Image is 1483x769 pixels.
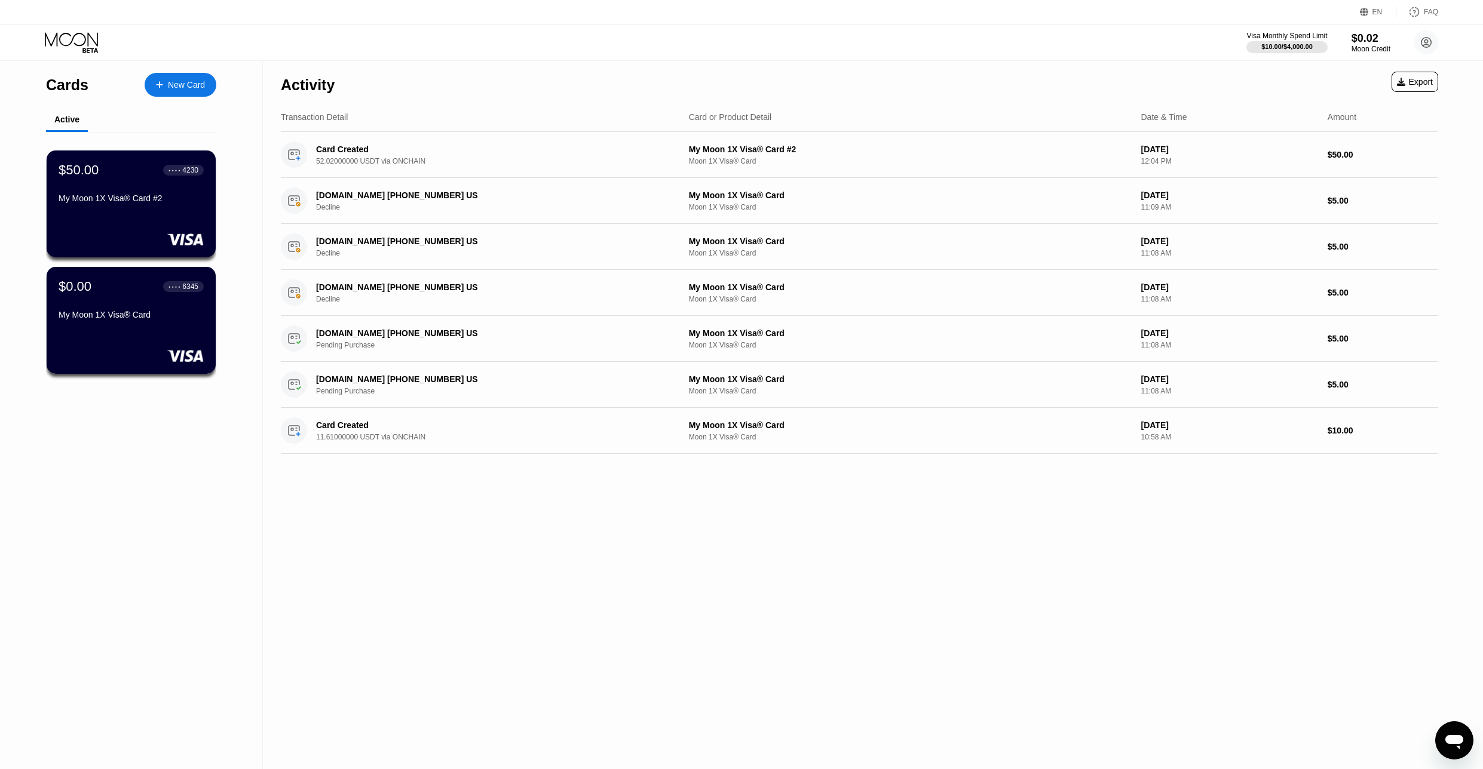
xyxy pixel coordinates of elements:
div: $0.02 [1352,32,1390,45]
div: [DATE] [1141,374,1317,384]
div: 6345 [182,282,198,291]
div: $10.00 [1328,426,1438,435]
div: ● ● ● ● [168,168,180,172]
div: $0.00 [59,279,91,294]
div: Transaction Detail [281,112,348,122]
div: My Moon 1X Visa® Card #2 [689,144,1132,154]
div: [DOMAIN_NAME] [PHONE_NUMBER] USDeclineMy Moon 1X Visa® CardMoon 1X Visa® Card[DATE]11:08 AM$5.00 [281,270,1438,316]
div: 11:08 AM [1141,249,1317,257]
div: Decline [316,203,675,211]
div: [DATE] [1141,328,1317,338]
div: EN [1372,8,1383,16]
div: EN [1360,6,1396,18]
div: My Moon 1X Visa® Card [689,374,1132,384]
div: Card Created11.61000000 USDT via ONCHAINMy Moon 1X Visa® CardMoon 1X Visa® Card[DATE]10:58 AM$10.00 [281,408,1438,454]
div: $5.00 [1328,334,1438,343]
div: Card or Product Detail [689,112,772,122]
div: My Moon 1X Visa® Card [59,310,204,319]
div: Moon 1X Visa® Card [689,433,1132,441]
div: $0.02Moon Credit [1352,32,1390,53]
div: Active [54,115,79,124]
div: [DOMAIN_NAME] [PHONE_NUMBER] US [316,190,649,200]
div: [DATE] [1141,420,1317,430]
div: Date & Time [1141,112,1187,122]
div: Moon Credit [1352,45,1390,53]
div: Export [1397,77,1433,87]
div: New Card [145,73,216,97]
div: FAQ [1424,8,1438,16]
div: [DOMAIN_NAME] [PHONE_NUMBER] US [316,374,649,384]
div: $50.00 [59,162,99,178]
div: 52.02000000 USDT via ONCHAIN [316,157,675,165]
div: ● ● ● ● [168,285,180,288]
div: My Moon 1X Visa® Card [689,328,1132,338]
div: My Moon 1X Visa® Card #2 [59,193,204,203]
div: $50.00● ● ● ●4230My Moon 1X Visa® Card #2 [47,150,216,257]
div: Moon 1X Visa® Card [689,295,1132,303]
div: Decline [316,295,675,303]
div: 4230 [182,166,198,174]
div: Amount [1328,112,1356,122]
div: [DOMAIN_NAME] [PHONE_NUMBER] US [316,328,649,338]
div: $5.00 [1328,242,1438,251]
div: $0.00● ● ● ●6345My Moon 1X Visa® Card [47,267,216,374]
div: 11:08 AM [1141,341,1317,349]
div: $5.00 [1328,288,1438,297]
div: 11:08 AM [1141,295,1317,303]
div: Export [1392,72,1438,92]
div: $5.00 [1328,196,1438,205]
div: $10.00 / $4,000.00 [1261,43,1313,50]
div: My Moon 1X Visa® Card [689,420,1132,430]
div: FAQ [1396,6,1438,18]
div: Activity [281,76,335,94]
div: 12:04 PM [1141,157,1317,165]
div: Cards [46,76,88,94]
div: My Moon 1X Visa® Card [689,282,1132,292]
div: [DOMAIN_NAME] [PHONE_NUMBER] US [316,282,649,292]
div: Pending Purchase [316,341,675,349]
div: 11.61000000 USDT via ONCHAIN [316,433,675,441]
div: Moon 1X Visa® Card [689,203,1132,211]
div: $5.00 [1328,380,1438,389]
div: My Moon 1X Visa® Card [689,236,1132,246]
div: [DATE] [1141,144,1317,154]
div: [DATE] [1141,282,1317,292]
div: Visa Monthly Spend Limit [1246,32,1327,40]
div: [DOMAIN_NAME] [PHONE_NUMBER] USPending PurchaseMy Moon 1X Visa® CardMoon 1X Visa® Card[DATE]11:08... [281,316,1438,362]
div: Pending Purchase [316,387,675,395]
iframe: Button to launch messaging window [1435,721,1473,759]
div: Card Created [316,420,649,430]
div: 11:08 AM [1141,387,1317,395]
div: Moon 1X Visa® Card [689,387,1132,395]
div: Moon 1X Visa® Card [689,157,1132,165]
div: Moon 1X Visa® Card [689,249,1132,257]
div: Visa Monthly Spend Limit$10.00/$4,000.00 [1246,32,1327,53]
div: Card Created [316,144,649,154]
div: $50.00 [1328,150,1438,159]
div: [DOMAIN_NAME] [PHONE_NUMBER] US [316,236,649,246]
div: My Moon 1X Visa® Card [689,190,1132,200]
div: [DOMAIN_NAME] [PHONE_NUMBER] USDeclineMy Moon 1X Visa® CardMoon 1X Visa® Card[DATE]11:08 AM$5.00 [281,224,1438,270]
div: Card Created52.02000000 USDT via ONCHAINMy Moon 1X Visa® Card #2Moon 1X Visa® Card[DATE]12:04 PM$... [281,132,1438,178]
div: New Card [168,80,205,90]
div: [DOMAIN_NAME] [PHONE_NUMBER] USDeclineMy Moon 1X Visa® CardMoon 1X Visa® Card[DATE]11:09 AM$5.00 [281,178,1438,224]
div: [DATE] [1141,190,1317,200]
div: [DATE] [1141,236,1317,246]
div: 10:58 AM [1141,433,1317,441]
div: [DOMAIN_NAME] [PHONE_NUMBER] USPending PurchaseMy Moon 1X Visa® CardMoon 1X Visa® Card[DATE]11:08... [281,362,1438,408]
div: 11:09 AM [1141,203,1317,211]
div: Moon 1X Visa® Card [689,341,1132,349]
div: Decline [316,249,675,257]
